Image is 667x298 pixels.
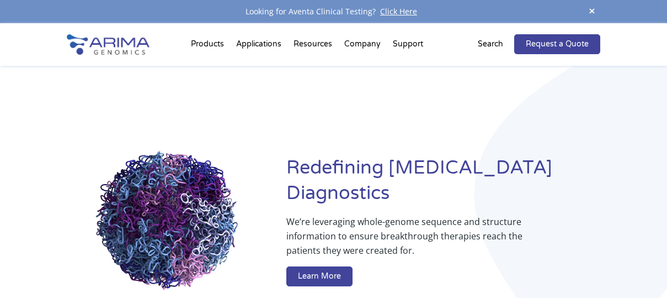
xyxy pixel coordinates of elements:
[67,34,150,55] img: Arima-Genomics-logo
[67,4,600,19] div: Looking for Aventa Clinical Testing?
[612,245,667,298] iframe: Chat Widget
[286,266,353,286] a: Learn More
[286,155,600,215] h1: Redefining [MEDICAL_DATA] Diagnostics
[286,215,556,266] p: We’re leveraging whole-genome sequence and structure information to ensure breakthrough therapies...
[376,6,421,17] a: Click Here
[478,37,503,51] p: Search
[514,34,600,54] a: Request a Quote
